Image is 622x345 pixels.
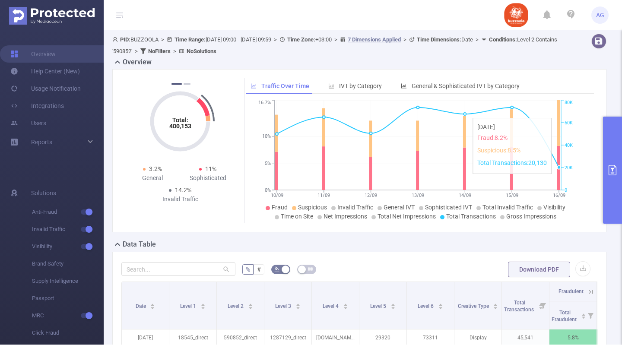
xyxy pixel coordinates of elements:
span: Level 1 [180,303,197,309]
i: icon: caret-up [343,302,348,305]
span: Level 3 [275,303,292,309]
span: Total Invalid Traffic [482,204,533,211]
span: Level 2 [228,303,245,309]
tspan: 0 [565,187,567,193]
span: BUZZOOLA [DATE] 09:00 - [DATE] 09:59 +03:00 [112,36,557,54]
div: Sort [438,302,443,307]
span: Date [417,36,473,43]
div: Sort [200,302,206,307]
tspan: 16/09 [552,193,565,198]
span: Date [136,303,147,309]
b: No Filters [148,48,171,54]
div: Sort [295,302,301,307]
i: icon: caret-down [390,306,395,308]
span: Total Transactions [446,213,496,220]
span: > [171,48,179,54]
i: icon: bar-chart [328,83,334,89]
span: % [246,266,250,273]
div: Sophisticated [180,174,235,183]
span: 3.2% [149,165,162,172]
i: Filter menu [537,282,549,329]
div: Sort [581,312,586,317]
span: Fraudulent [559,288,584,294]
i: icon: user [112,37,120,42]
span: Fraud [272,204,288,211]
i: icon: caret-up [248,302,253,305]
tspan: 40K [565,142,573,148]
b: Conditions : [489,36,517,43]
span: > [473,36,481,43]
span: Brand Safety [32,255,104,272]
tspan: 10% [262,134,271,139]
i: icon: caret-up [493,302,498,305]
span: 11% [205,165,216,172]
tspan: 20K [565,165,573,171]
div: Sort [390,302,396,307]
tspan: 80K [565,100,573,106]
a: Reports [31,133,52,151]
span: 14.2% [175,187,191,193]
i: icon: bar-chart [401,83,407,89]
span: Gross Impressions [506,213,556,220]
tspan: 14/09 [458,193,471,198]
span: IVT by Category [339,82,382,89]
span: Total Transactions [504,300,535,313]
span: General & Sophisticated IVT by Category [412,82,520,89]
span: Creative Type [458,303,490,309]
span: Sophisticated IVT [425,204,472,211]
span: Total Fraudulent [552,310,578,323]
button: 1 [171,83,182,85]
input: Search... [121,262,235,276]
div: Invalid Traffic [152,195,208,204]
div: Sort [493,302,498,307]
span: > [401,36,409,43]
a: Help Center (New) [10,63,80,80]
tspan: 60K [565,120,573,126]
span: > [132,48,140,54]
i: icon: caret-up [390,302,395,305]
h2: Data Table [123,239,156,250]
span: > [159,36,167,43]
b: Time Range: [175,36,206,43]
b: No Solutions [187,48,216,54]
i: icon: caret-down [581,315,586,318]
img: Protected Media [9,7,95,25]
tspan: Total: [172,117,188,123]
i: icon: caret-up [581,312,586,315]
b: Time Dimensions : [417,36,461,43]
span: Suspicious [298,204,327,211]
tspan: 15/09 [505,193,518,198]
div: Sort [248,302,253,307]
tspan: 12/09 [365,193,377,198]
i: icon: caret-down [493,306,498,308]
i: icon: caret-down [295,306,300,308]
span: Solutions [31,184,56,202]
a: Integrations [10,97,64,114]
tspan: 11/09 [317,193,330,198]
i: icon: caret-up [200,302,205,305]
a: Usage Notification [10,80,81,97]
span: Invalid Traffic [32,221,104,238]
button: 2 [184,83,190,85]
div: Sort [150,302,155,307]
span: Supply Intelligence [32,272,104,290]
i: icon: caret-down [150,306,155,308]
i: icon: table [308,266,313,272]
i: icon: caret-up [150,302,155,305]
b: PID: [120,36,130,43]
tspan: 13/09 [412,193,424,198]
span: Passport [32,290,104,307]
span: Invalid Traffic [337,204,373,211]
span: Traffic Over Time [261,82,309,89]
span: AG [596,6,604,24]
span: General IVT [384,204,415,211]
i: icon: caret-down [438,306,443,308]
div: General [125,174,180,183]
i: icon: caret-down [200,306,205,308]
span: MRC [32,307,104,324]
tspan: 16.7% [258,100,271,106]
span: Total Net Impressions [378,213,436,220]
i: Filter menu [584,301,597,329]
span: Anti-Fraud [32,203,104,221]
span: Visibility [32,238,104,255]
